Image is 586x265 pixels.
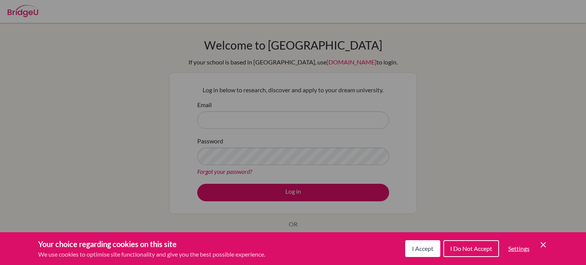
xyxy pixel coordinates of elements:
span: Settings [508,245,530,252]
p: We use cookies to optimise site functionality and give you the best possible experience. [38,250,265,259]
button: I Accept [405,240,440,257]
button: Settings [502,241,536,256]
span: I Accept [412,245,433,252]
h3: Your choice regarding cookies on this site [38,238,265,250]
button: Save and close [539,240,548,249]
button: I Do Not Accept [443,240,499,257]
span: I Do Not Accept [450,245,492,252]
